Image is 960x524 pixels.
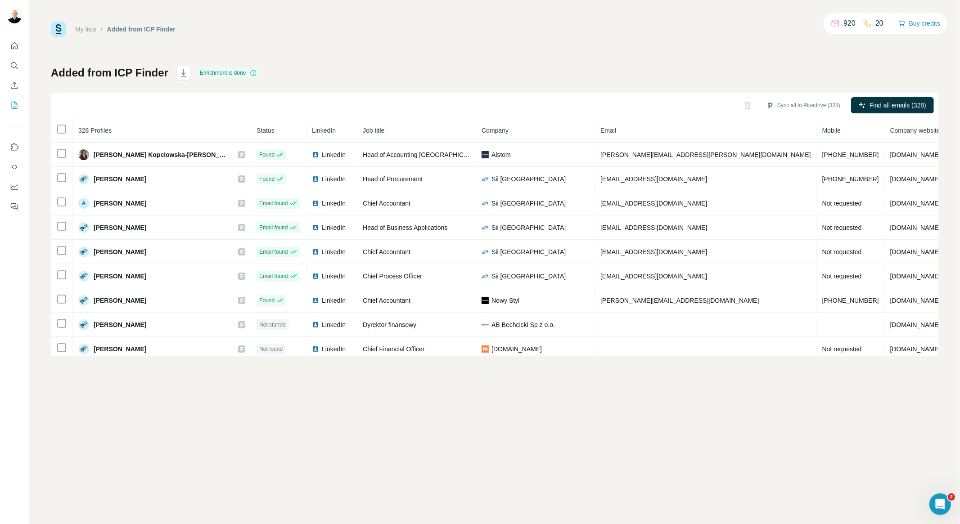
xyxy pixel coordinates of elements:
button: Search [7,58,22,74]
span: LinkedIn [322,320,346,329]
span: Find all emails (328) [870,101,926,110]
img: LinkedIn logo [312,321,319,328]
span: [EMAIL_ADDRESS][DOMAIN_NAME] [600,248,707,255]
p: 920 [843,18,856,29]
button: Feedback [7,198,22,215]
button: Use Surfe on LinkedIn [7,139,22,155]
span: Not found [259,345,283,353]
img: company-logo [482,321,489,328]
span: [DOMAIN_NAME] [890,345,941,353]
a: My lists [75,26,96,33]
span: [DOMAIN_NAME] [491,345,542,354]
span: Head of Business Applications [363,224,447,231]
img: company-logo [482,297,489,304]
span: [PERSON_NAME] Kopciowska-[PERSON_NAME] [94,150,229,159]
span: Alstom [491,150,511,159]
span: LinkedIn [322,247,346,256]
span: LinkedIn [322,272,346,281]
span: Sii [GEOGRAPHIC_DATA] [491,272,566,281]
img: LinkedIn logo [312,345,319,353]
button: Enrich CSV [7,77,22,94]
span: [PHONE_NUMBER] [822,297,879,304]
span: [DOMAIN_NAME] [890,248,941,255]
span: Not requested [822,224,862,231]
span: [PERSON_NAME] [94,223,146,232]
img: company-logo [482,200,489,207]
span: LinkedIn [322,223,346,232]
span: LinkedIn [322,150,346,159]
span: [PERSON_NAME] [94,320,146,329]
span: [PERSON_NAME][EMAIL_ADDRESS][DOMAIN_NAME] [600,297,759,304]
span: Chief Accountant [363,200,410,207]
span: LinkedIn [322,296,346,305]
span: Nowy Styl [491,296,519,305]
span: Found [259,296,275,305]
img: LinkedIn logo [312,248,319,255]
img: company-logo [482,273,489,280]
span: Chief Process Officer [363,273,422,280]
span: Email found [259,272,288,280]
span: Chief Accountant [363,248,410,255]
span: [DOMAIN_NAME] [890,273,941,280]
span: [EMAIL_ADDRESS][DOMAIN_NAME] [600,200,707,207]
button: Quick start [7,38,22,54]
span: Job title [363,127,384,134]
img: Avatar [7,9,22,23]
button: Sync all to Pipedrive (328) [760,99,847,112]
span: Chief Financial Officer [363,345,424,353]
img: Avatar [78,271,89,282]
span: [PERSON_NAME] [94,175,146,184]
span: Email found [259,199,288,207]
img: Avatar [78,295,89,306]
span: [PHONE_NUMBER] [822,175,879,183]
img: Avatar [78,344,89,354]
span: Sii [GEOGRAPHIC_DATA] [491,247,566,256]
span: [PHONE_NUMBER] [822,151,879,158]
span: [DOMAIN_NAME] [890,224,941,231]
img: LinkedIn logo [312,151,319,158]
span: Found [259,175,275,183]
span: Email found [259,248,288,256]
img: company-logo [482,248,489,255]
span: [PERSON_NAME] [94,296,146,305]
span: Chief Accountant [363,297,410,304]
span: [EMAIL_ADDRESS][DOMAIN_NAME] [600,175,707,183]
img: Avatar [78,174,89,184]
span: AB Bechcicki Sp z o.o. [491,320,555,329]
img: Avatar [78,319,89,330]
img: Avatar [78,246,89,257]
span: [EMAIL_ADDRESS][DOMAIN_NAME] [600,273,707,280]
img: LinkedIn logo [312,224,319,231]
span: LinkedIn [312,127,336,134]
span: [DOMAIN_NAME] [890,175,941,183]
span: LinkedIn [322,199,346,208]
span: 328 Profiles [78,127,112,134]
img: Avatar [78,149,89,160]
span: [PERSON_NAME] [94,199,146,208]
span: Not requested [822,200,862,207]
img: Avatar [78,222,89,233]
span: Status [257,127,275,134]
span: Not requested [822,248,862,255]
span: Head of Procurement [363,175,423,183]
span: Head of Accounting [GEOGRAPHIC_DATA], [GEOGRAPHIC_DATA] & Baltics [363,151,580,158]
h1: Added from ICP Finder [51,66,168,80]
span: [DOMAIN_NAME] [890,200,941,207]
button: Find all emails (328) [851,97,934,113]
img: LinkedIn logo [312,273,319,280]
span: [PERSON_NAME] [94,272,146,281]
span: 2 [948,493,955,501]
button: Dashboard [7,179,22,195]
span: Sii [GEOGRAPHIC_DATA] [491,199,566,208]
img: company-logo [482,151,489,158]
span: Not requested [822,345,862,353]
span: Sii [GEOGRAPHIC_DATA] [491,223,566,232]
span: Not started [259,321,286,329]
iframe: Intercom live chat [929,493,951,515]
span: Found [259,151,275,159]
span: Mobile [822,127,841,134]
div: Enrichment is done [197,67,260,78]
img: Surfe Logo [51,22,66,37]
span: [DOMAIN_NAME] [890,297,941,304]
span: [EMAIL_ADDRESS][DOMAIN_NAME] [600,224,707,231]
